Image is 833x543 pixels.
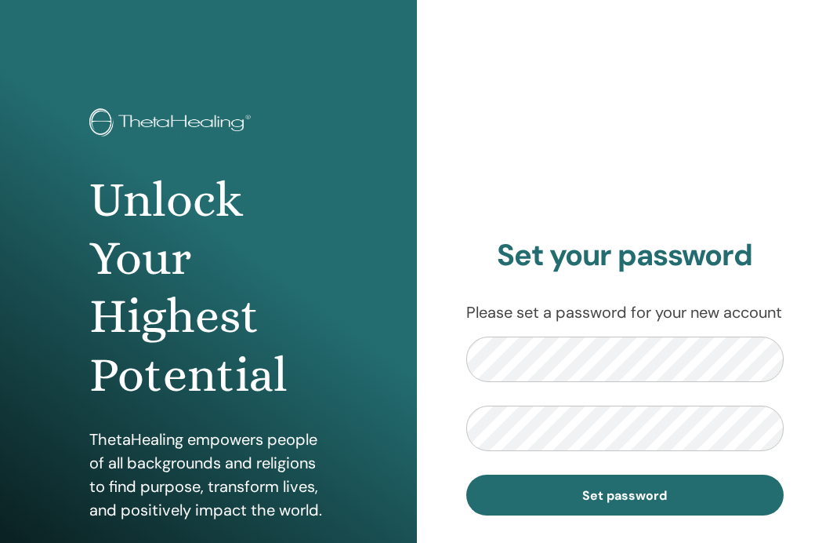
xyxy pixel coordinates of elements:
[466,301,784,324] p: Please set a password for your new account
[89,171,328,405] h1: Unlock Your Highest Potential
[466,475,784,516] button: Set password
[582,487,667,504] span: Set password
[89,428,328,522] p: ThetaHealing empowers people of all backgrounds and religions to find purpose, transform lives, a...
[466,238,784,274] h2: Set your password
